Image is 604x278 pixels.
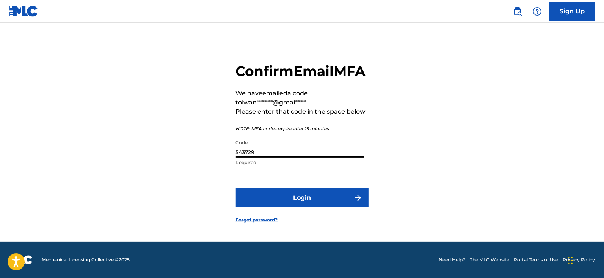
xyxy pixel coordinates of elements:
[236,188,369,207] button: Login
[236,63,369,80] h2: Confirm Email MFA
[566,242,604,278] iframe: Chat Widget
[530,4,545,19] div: Help
[42,256,130,263] span: Mechanical Licensing Collective © 2025
[9,6,38,17] img: MLC Logo
[439,256,465,263] a: Need Help?
[236,107,369,116] p: Please enter that code in the space below
[533,7,542,16] img: help
[353,193,362,202] img: f7272a7cc735f4ea7f67.svg
[510,4,525,19] a: Public Search
[514,256,558,263] a: Portal Terms of Use
[236,125,369,132] p: NOTE: MFA codes expire after 15 minutes
[236,216,278,223] a: Forgot password?
[566,242,604,278] div: Widget de chat
[470,256,509,263] a: The MLC Website
[513,7,522,16] img: search
[9,255,33,264] img: logo
[236,159,364,166] p: Required
[568,249,573,272] div: Arrastrar
[563,256,595,263] a: Privacy Policy
[549,2,595,21] a: Sign Up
